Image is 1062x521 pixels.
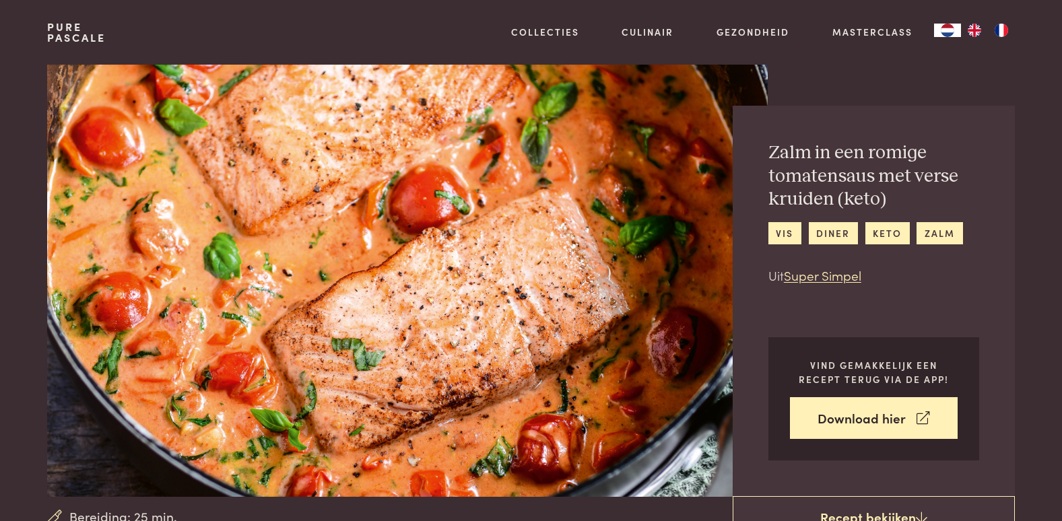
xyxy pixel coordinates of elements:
div: Language [934,24,961,37]
aside: Language selected: Nederlands [934,24,1015,37]
a: PurePascale [47,22,106,43]
a: keto [865,222,910,244]
a: NL [934,24,961,37]
h2: Zalm in een romige tomatensaus met verse kruiden (keto) [768,141,979,211]
a: vis [768,222,801,244]
p: Vind gemakkelijk een recept terug via de app! [790,358,958,386]
ul: Language list [961,24,1015,37]
a: Culinair [622,25,673,39]
img: Zalm in een romige tomatensaus met verse kruiden (keto) [47,65,767,497]
a: Super Simpel [784,266,861,284]
a: zalm [917,222,962,244]
a: FR [988,24,1015,37]
a: EN [961,24,988,37]
a: Download hier [790,397,958,440]
a: Gezondheid [717,25,789,39]
a: diner [809,222,858,244]
a: Collecties [511,25,579,39]
a: Masterclass [832,25,912,39]
p: Uit [768,266,979,285]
